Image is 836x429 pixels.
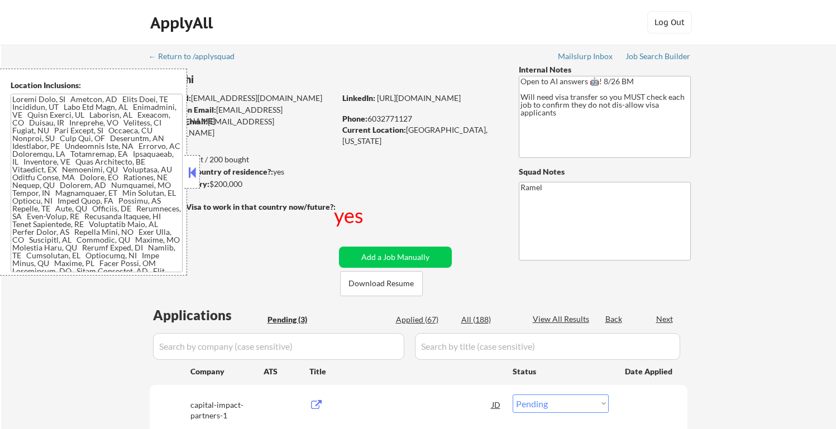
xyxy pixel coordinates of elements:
div: View All Results [533,314,593,325]
div: Company [190,366,264,377]
div: Spring Shi [150,73,379,86]
div: Back [605,314,623,325]
div: Job Search Builder [625,52,691,60]
div: ATS [264,366,309,377]
div: [EMAIL_ADDRESS][DOMAIN_NAME] [150,104,335,126]
button: Add a Job Manually [339,247,452,268]
div: 67 sent / 200 bought [149,154,335,165]
div: ApplyAll [150,13,216,32]
a: Mailslurp Inbox [558,52,614,63]
button: Download Resume [340,271,423,296]
div: yes [334,201,366,229]
strong: LinkedIn: [342,93,375,103]
div: Squad Notes [519,166,691,177]
a: ← Return to /applysquad [149,52,245,63]
a: [URL][DOMAIN_NAME] [377,93,461,103]
div: capital-impact-partners-1 [190,399,264,421]
div: [GEOGRAPHIC_DATA], [US_STATE] [342,124,500,146]
div: JD [491,394,502,414]
div: Location Inclusions: [11,80,183,91]
div: [EMAIL_ADDRESS][DOMAIN_NAME] [150,116,335,138]
div: 6032771127 [342,113,500,124]
div: All (188) [461,314,517,325]
div: [EMAIL_ADDRESS][DOMAIN_NAME] [150,93,335,104]
strong: Current Location: [342,125,406,134]
div: Status [513,361,609,381]
input: Search by company (case sensitive) [153,333,404,360]
input: Search by title (case sensitive) [415,333,680,360]
strong: Phone: [342,114,367,123]
div: Date Applied [625,366,674,377]
div: yes [149,166,332,177]
div: $200,000 [149,179,335,190]
div: Applications [153,309,264,322]
div: Next [656,314,674,325]
div: Mailslurp Inbox [558,52,614,60]
div: Pending (3) [267,314,323,325]
strong: Can work in country of residence?: [149,167,273,176]
strong: Will need Visa to work in that country now/future?: [150,202,336,211]
a: Job Search Builder [625,52,691,63]
button: Log Out [647,11,692,33]
div: Internal Notes [519,64,691,75]
div: Title [309,366,502,377]
div: Applied (67) [396,314,452,325]
div: ← Return to /applysquad [149,52,245,60]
